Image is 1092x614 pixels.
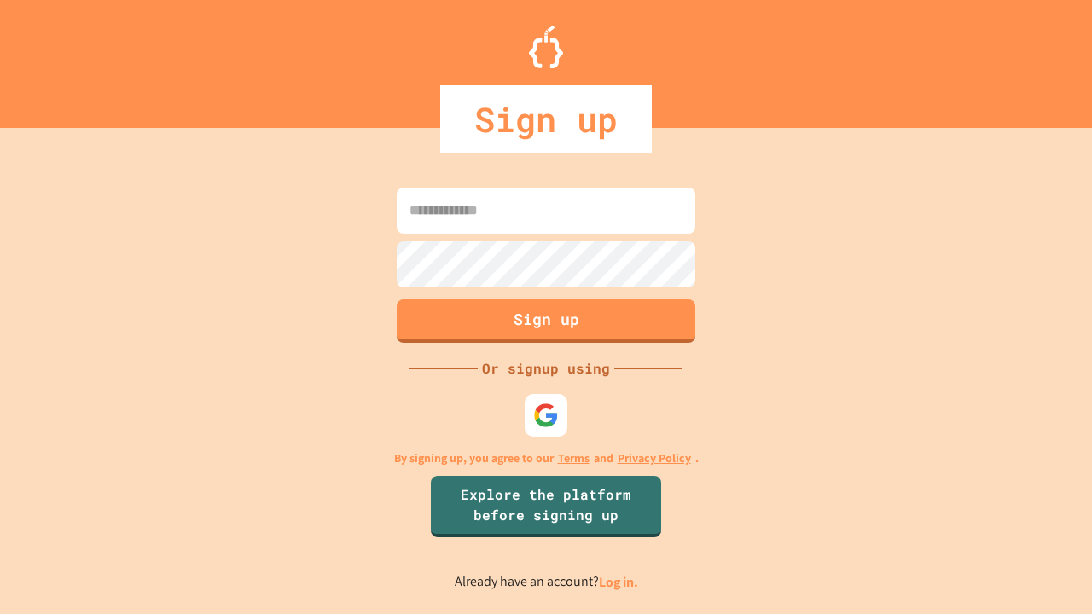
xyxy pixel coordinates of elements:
[558,449,590,467] a: Terms
[394,449,699,467] p: By signing up, you agree to our and .
[440,85,652,153] div: Sign up
[529,26,563,68] img: Logo.svg
[618,449,691,467] a: Privacy Policy
[431,476,661,537] a: Explore the platform before signing up
[599,573,638,591] a: Log in.
[455,571,638,593] p: Already have an account?
[533,403,559,428] img: google-icon.svg
[478,358,614,379] div: Or signup using
[397,299,695,343] button: Sign up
